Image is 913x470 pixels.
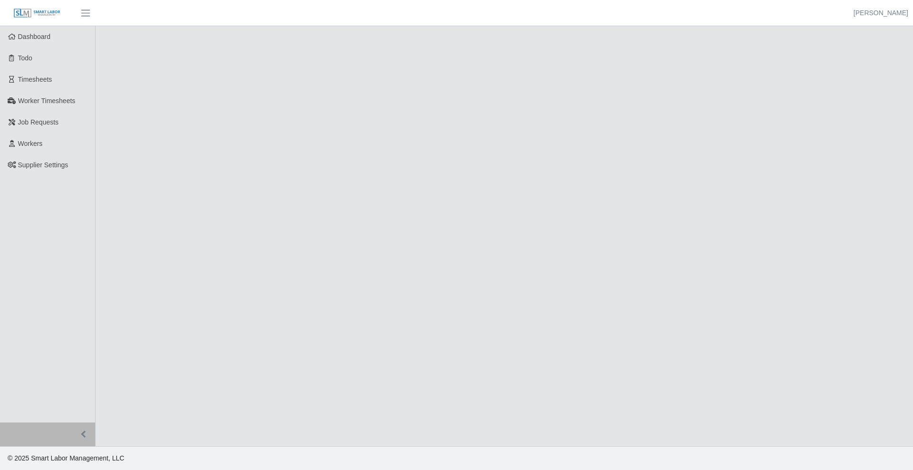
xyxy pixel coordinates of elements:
[13,8,61,19] img: SLM Logo
[854,8,908,18] a: [PERSON_NAME]
[8,454,124,462] span: © 2025 Smart Labor Management, LLC
[18,161,68,169] span: Supplier Settings
[18,54,32,62] span: Todo
[18,140,43,147] span: Workers
[18,97,75,105] span: Worker Timesheets
[18,33,51,40] span: Dashboard
[18,76,52,83] span: Timesheets
[18,118,59,126] span: Job Requests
